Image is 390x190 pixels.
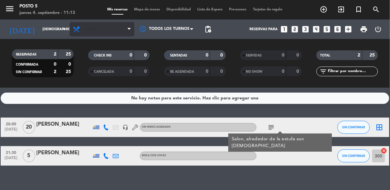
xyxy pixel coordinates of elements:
[342,125,365,129] span: SIN CONFIRMAR
[66,52,72,57] strong: 25
[54,70,56,74] strong: 2
[312,25,320,33] i: looks_4
[338,121,370,134] button: SIN CONFIRMAR
[144,69,148,74] strong: 0
[327,68,378,75] input: Filtrar por nombre...
[301,25,310,33] i: looks_3
[220,69,224,74] strong: 0
[60,25,68,33] i: arrow_drop_down
[296,53,300,57] strong: 0
[170,70,194,73] span: RE AGENDADA
[373,6,380,13] i: search
[36,120,91,129] div: [PERSON_NAME]
[206,69,208,74] strong: 0
[246,70,263,73] span: NO SHOW
[320,68,327,75] i: filter_list
[381,147,387,154] i: cancel
[5,4,15,16] button: menu
[342,154,365,158] span: SIN CONFIRMAR
[374,25,382,33] i: power_settings_new
[267,123,275,131] i: subject
[164,8,194,11] span: Disponibilidad
[68,62,72,67] strong: 0
[130,69,132,74] strong: 0
[54,62,56,67] strong: 0
[23,149,35,162] span: 5
[194,8,226,11] span: Lista de Espera
[206,53,208,57] strong: 0
[94,54,112,57] span: CHECK INS
[333,25,342,33] i: looks_6
[320,54,330,57] span: TOTAL
[360,25,368,33] span: print
[355,6,363,13] i: turned_in_not
[54,52,56,57] strong: 2
[16,53,37,56] span: RESERVADAS
[36,149,91,157] div: [PERSON_NAME]
[131,8,164,11] span: Mapa de mesas
[122,124,128,130] i: headset_mic
[142,126,171,128] span: Sin menú asignado
[358,53,361,57] strong: 2
[84,27,95,32] span: Cena
[170,54,187,57] span: SENTADAS
[282,69,284,74] strong: 0
[3,127,19,135] span: [DATE]
[370,53,376,57] strong: 25
[5,22,39,36] i: [DATE]
[296,69,300,74] strong: 0
[338,149,370,162] button: SIN CONFIRMAR
[320,6,328,13] i: add_circle_outline
[3,156,19,163] span: [DATE]
[371,19,385,39] div: LOG OUT
[376,123,384,131] i: border_all
[249,27,278,32] span: Reservas para
[94,70,114,73] span: CANCELADA
[280,25,288,33] i: looks_one
[338,6,345,13] i: exit_to_app
[16,70,42,74] span: SIN CONFIRMAR
[104,8,131,11] span: Mis reservas
[5,4,15,14] i: menu
[66,70,72,74] strong: 25
[144,53,148,57] strong: 0
[16,63,38,66] span: CONFIRMADA
[220,53,224,57] strong: 0
[19,3,75,10] div: Posto 5
[250,8,286,11] span: Tarjetas de regalo
[23,121,35,134] span: 20
[204,25,212,33] span: pending_actions
[130,53,132,57] strong: 0
[291,25,299,33] i: looks_two
[232,136,329,149] div: Salon, alrededor de la estufa son [DEMOGRAPHIC_DATA]
[142,154,166,157] span: MESA CON SOFÁS
[226,8,250,11] span: Pre-acceso
[246,54,262,57] span: SERVIDAS
[282,53,284,57] strong: 0
[323,25,331,33] i: looks_5
[344,25,352,33] i: add_box
[3,148,19,156] span: 21:30
[3,120,19,127] span: 20:00
[19,10,75,16] div: jueves 4. septiembre - 11:13
[132,95,259,102] div: No hay notas para este servicio. Haz clic para agregar una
